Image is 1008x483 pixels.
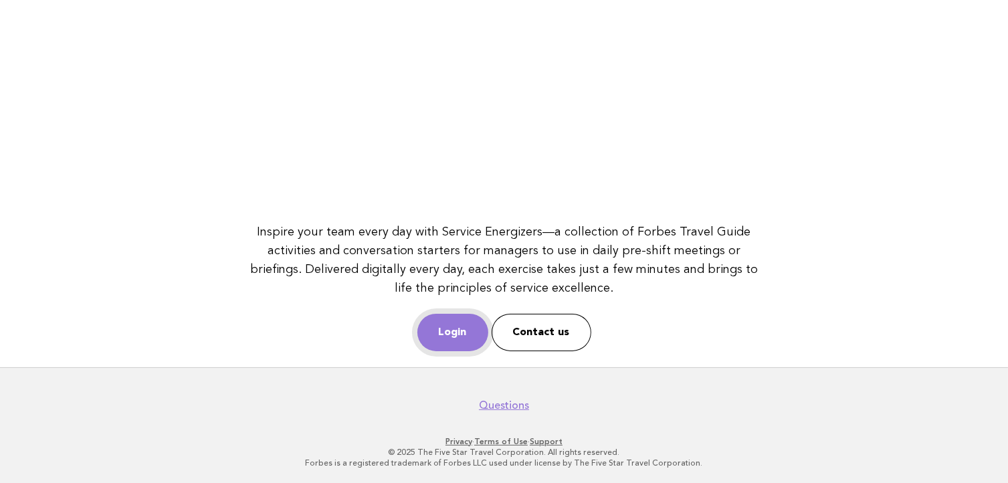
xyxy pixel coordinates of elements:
a: Terms of Use [474,437,528,446]
a: Privacy [445,437,472,446]
a: Contact us [492,314,591,351]
a: Login [417,314,488,351]
a: Questions [479,399,529,412]
a: Support [530,437,563,446]
p: · · [95,436,914,447]
p: Forbes is a registered trademark of Forbes LLC used under license by The Five Star Travel Corpora... [95,458,914,468]
p: © 2025 The Five Star Travel Corporation. All rights reserved. [95,447,914,458]
p: Inspire your team every day with Service Energizers—a collection of Forbes Travel Guide activitie... [249,223,759,298]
